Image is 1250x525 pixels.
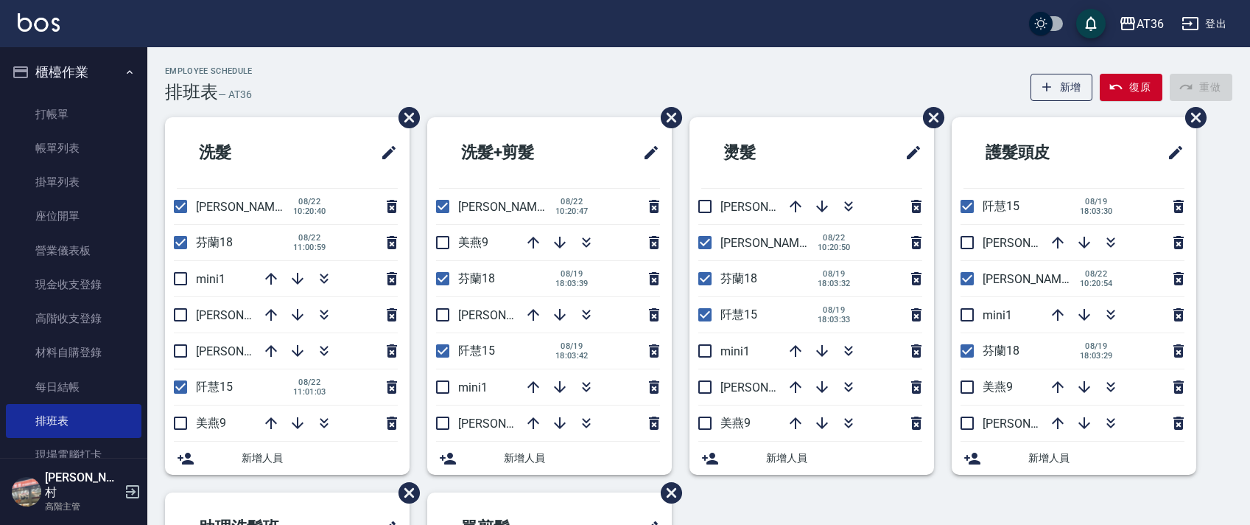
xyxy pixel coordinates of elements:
span: 08/19 [818,305,851,315]
span: 08/19 [555,341,589,351]
h2: 洗髮 [177,126,312,179]
span: 修改班表的標題 [633,135,660,170]
span: 08/22 [293,197,326,206]
div: AT36 [1137,15,1164,33]
span: 芬蘭18 [458,271,495,285]
span: 美燕9 [983,380,1013,394]
span: 10:20:50 [818,243,851,252]
span: 11:01:03 [293,387,326,397]
span: 18:03:42 [555,351,589,361]
a: 營業儀表板 [6,234,141,268]
h6: — AT36 [218,87,252,102]
button: AT36 [1113,9,1170,39]
span: 修改班表的標題 [1158,135,1184,170]
button: save [1076,9,1106,38]
span: 美燕9 [720,416,751,430]
span: 18:03:39 [555,279,589,288]
span: 修改班表的標題 [896,135,922,170]
span: 18:03:32 [818,279,851,288]
span: 新增人員 [242,451,398,466]
a: 材料自購登錄 [6,335,141,369]
h5: [PERSON_NAME]村 [45,470,120,500]
span: 18:03:33 [818,315,851,324]
span: [PERSON_NAME]11 [458,200,560,214]
h2: Employee Schedule [165,66,253,76]
span: 08/19 [1080,341,1113,351]
span: 阡慧15 [720,307,757,321]
button: 復原 [1100,74,1162,101]
span: [PERSON_NAME]16 [983,417,1084,431]
span: [PERSON_NAME]6 [983,236,1078,250]
span: 修改班表的標題 [371,135,398,170]
span: 18:03:30 [1080,206,1113,216]
span: 08/19 [1080,197,1113,206]
span: 美燕9 [196,416,226,430]
span: [PERSON_NAME]6 [720,380,815,394]
span: 11:00:59 [293,243,326,252]
span: mini1 [720,344,750,358]
span: [PERSON_NAME]11 [196,200,298,214]
span: 芬蘭18 [983,344,1019,358]
h2: 洗髮+剪髮 [439,126,594,179]
div: 新增人員 [165,442,410,475]
img: Person [12,477,41,507]
span: 10:20:54 [1080,279,1113,288]
span: 刪除班表 [650,96,684,139]
h2: 燙髮 [701,126,837,179]
button: 登出 [1176,10,1232,38]
span: [PERSON_NAME]6 [458,308,553,322]
div: 新增人員 [427,442,672,475]
a: 排班表 [6,404,141,438]
span: 10:20:47 [555,206,589,216]
h3: 排班表 [165,82,218,102]
a: 掛單列表 [6,165,141,199]
span: 阡慧15 [983,199,1019,213]
div: 新增人員 [952,442,1196,475]
span: 刪除班表 [912,96,947,139]
span: 刪除班表 [650,471,684,515]
span: mini1 [983,308,1012,322]
span: [PERSON_NAME]6 [196,308,291,322]
span: 刪除班表 [1174,96,1209,139]
span: 刪除班表 [387,471,422,515]
a: 座位開單 [6,199,141,233]
span: 阡慧15 [196,380,233,394]
span: 刪除班表 [387,96,422,139]
a: 現金收支登錄 [6,268,141,302]
a: 每日結帳 [6,370,141,404]
p: 高階主管 [45,500,120,513]
span: [PERSON_NAME]11 [983,272,1084,286]
span: 08/19 [555,269,589,279]
span: [PERSON_NAME]16 [458,417,560,431]
span: 新增人員 [766,451,922,466]
span: 芬蘭18 [196,235,233,249]
span: [PERSON_NAME]16 [720,200,822,214]
span: [PERSON_NAME]16 [196,344,298,358]
div: 新增人員 [689,442,934,475]
span: 新增人員 [1028,451,1184,466]
span: 08/22 [293,233,326,243]
span: 18:03:29 [1080,351,1113,361]
a: 高階收支登錄 [6,302,141,335]
span: [PERSON_NAME]11 [720,236,822,250]
img: Logo [18,13,60,32]
button: 櫃檯作業 [6,53,141,91]
span: 阡慧15 [458,344,495,358]
span: 新增人員 [504,451,660,466]
a: 帳單列表 [6,131,141,165]
span: 08/19 [818,269,851,279]
span: 08/22 [818,233,851,243]
span: 芬蘭18 [720,271,757,285]
h2: 護髮頭皮 [963,126,1115,179]
span: 10:20:40 [293,206,326,216]
span: 08/22 [1080,269,1113,279]
a: 打帳單 [6,97,141,131]
span: mini1 [196,272,225,286]
span: 美燕9 [458,235,488,249]
span: 08/22 [293,378,326,387]
span: 08/22 [555,197,589,206]
a: 現場電腦打卡 [6,438,141,472]
button: 新增 [1030,74,1093,101]
span: mini1 [458,380,488,394]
